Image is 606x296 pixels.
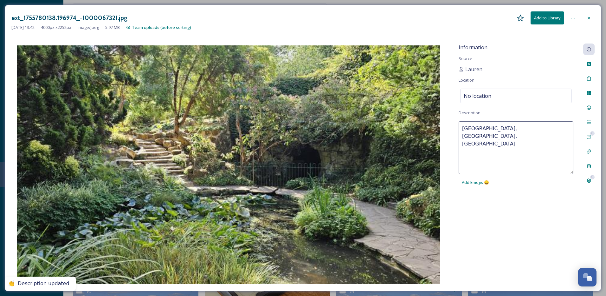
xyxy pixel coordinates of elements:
[459,110,480,116] span: Description
[462,179,489,185] span: Add Emojis 😄
[459,121,573,174] textarea: [GEOGRAPHIC_DATA], [GEOGRAPHIC_DATA], [GEOGRAPHIC_DATA]
[590,131,595,136] div: 0
[11,13,127,23] h3: ext_1755780138.196974_-1000067321.jpg
[18,280,69,287] div: Description updated
[459,56,472,61] span: Source
[459,77,474,83] span: Location
[8,280,15,287] div: 👏
[459,44,487,51] span: Information
[132,24,191,30] span: Team uploads (before sorting)
[105,24,120,30] span: 5.97 MB
[465,65,482,73] span: Lauren
[78,24,99,30] span: image/jpeg
[590,175,595,179] div: 0
[41,24,71,30] span: 4000 px x 2252 px
[464,92,491,100] span: No location
[11,45,446,284] img: 5fe02d70-d703-42d0-b79d-2a078767e1a6.jpg
[11,24,35,30] span: [DATE] 13:42
[578,268,596,286] button: Open Chat
[531,11,564,24] button: Add to Library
